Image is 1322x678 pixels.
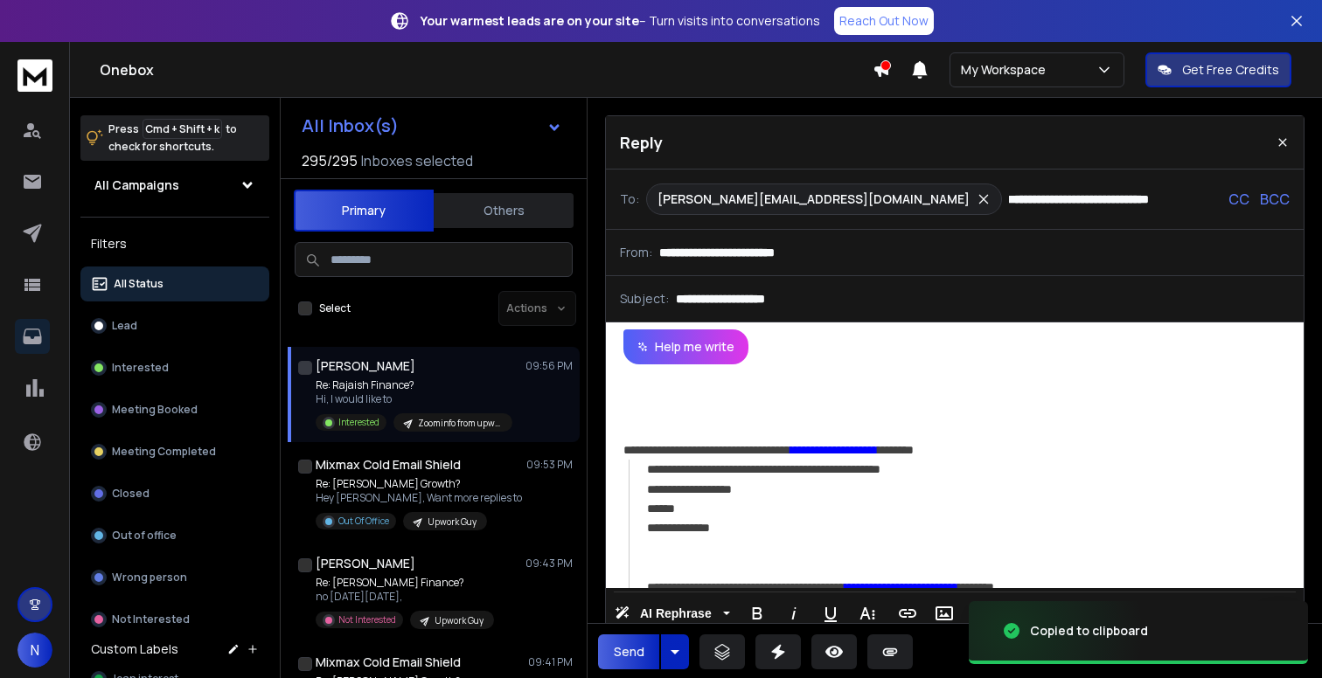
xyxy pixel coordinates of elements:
[620,244,652,261] p: From:
[338,416,379,429] p: Interested
[316,555,415,572] h1: [PERSON_NAME]
[302,117,399,135] h1: All Inbox(s)
[302,150,358,171] span: 295 / 295
[891,596,924,631] button: Insert Link (⌘K)
[80,392,269,427] button: Meeting Booked
[80,434,269,469] button: Meeting Completed
[94,176,179,194] h1: All Campaigns
[112,319,137,333] p: Lead
[80,168,269,203] button: All Campaigns
[528,655,573,669] p: 09:41 PM
[1228,189,1249,210] p: CC
[80,350,269,385] button: Interested
[316,590,494,604] p: no [DATE][DATE],
[421,12,639,29] strong: Your warmest leads are on your site
[288,108,576,143] button: All Inbox(s)
[112,612,190,626] p: Not Interested
[112,403,198,417] p: Meeting Booked
[1182,61,1279,79] p: Get Free Credits
[620,290,669,308] p: Subject:
[1145,52,1291,87] button: Get Free Credits
[316,654,461,671] h1: Mixmax Cold Email Shield
[777,596,811,631] button: Italic (⌘I)
[143,119,222,139] span: Cmd + Shift + k
[851,596,884,631] button: More Text
[316,357,415,375] h1: [PERSON_NAME]
[316,576,494,590] p: Re: [PERSON_NAME] Finance?
[80,560,269,595] button: Wrong person
[80,602,269,637] button: Not Interested
[961,61,1053,79] p: My Workspace
[620,130,663,155] p: Reply
[526,458,573,472] p: 09:53 PM
[637,606,715,621] span: AI Rephrase
[316,477,522,491] p: Re: [PERSON_NAME] Growth?
[80,232,269,256] h3: Filters
[741,596,774,631] button: Bold (⌘B)
[91,640,178,658] h3: Custom Labels
[17,59,52,92] img: logo
[80,308,269,343] button: Lead
[108,121,237,156] p: Press to check for shortcuts.
[525,359,573,373] p: 09:56 PM
[112,529,177,543] p: Out of office
[421,12,820,30] p: – Turn visits into conversations
[80,266,269,301] button: All Status
[620,190,639,208] p: To:
[428,515,477,529] p: Upwork Guy
[80,476,269,511] button: Closed
[100,59,873,80] h1: Onebox
[434,191,574,230] button: Others
[928,596,961,631] button: Insert Image (⌘P)
[112,487,150,501] p: Closed
[316,456,461,474] h1: Mixmax Cold Email Shield
[623,329,748,364] button: Help me write
[525,557,573,571] p: 09:43 PM
[1260,189,1290,210] p: BCC
[839,12,929,30] p: Reach Out Now
[418,417,502,430] p: Zoominfo from upwork guy maybe its a scam who knows
[112,571,187,585] p: Wrong person
[658,190,970,208] p: [PERSON_NAME][EMAIL_ADDRESS][DOMAIN_NAME]
[17,633,52,668] button: N
[316,491,522,505] p: Hey [PERSON_NAME], Want more replies to
[294,190,434,232] button: Primary
[598,634,659,669] button: Send
[114,277,164,291] p: All Status
[80,518,269,553] button: Out of office
[814,596,847,631] button: Underline (⌘U)
[316,378,512,392] p: Re: Rajaish Finance?
[361,150,473,171] h3: Inboxes selected
[1030,622,1148,640] div: Copied to clipboard
[112,445,216,459] p: Meeting Completed
[435,614,484,627] p: Upwork Guy
[112,361,169,375] p: Interested
[834,7,934,35] a: Reach Out Now
[338,613,396,626] p: Not Interested
[319,301,351,315] label: Select
[611,596,734,631] button: AI Rephrase
[338,515,389,528] p: Out Of Office
[316,392,512,406] p: Hi, I would like to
